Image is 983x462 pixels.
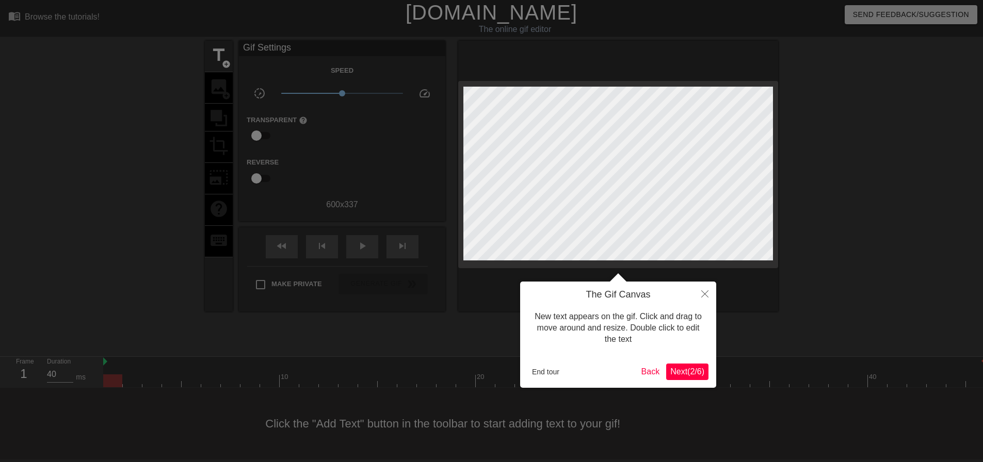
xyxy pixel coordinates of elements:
[666,364,708,380] button: Next
[528,364,563,379] button: End tour
[637,364,664,380] button: Back
[670,367,704,376] span: Next ( 2 / 6 )
[694,282,716,305] button: Close
[528,301,708,356] div: New text appears on the gif. Click and drag to move around and resize. Double click to edit the text
[528,289,708,301] h4: The Gif Canvas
